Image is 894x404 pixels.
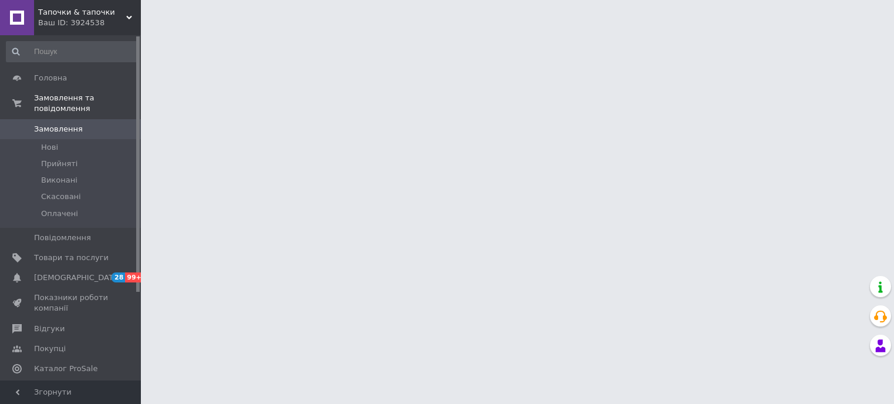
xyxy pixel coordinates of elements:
[34,363,97,374] span: Каталог ProSale
[34,253,109,263] span: Товари та послуги
[41,159,77,169] span: Прийняті
[34,292,109,314] span: Показники роботи компанії
[38,7,126,18] span: Тапочки & тапочки
[34,73,67,83] span: Головна
[34,344,66,354] span: Покупці
[34,272,121,283] span: [DEMOGRAPHIC_DATA]
[41,208,78,219] span: Оплачені
[34,93,141,114] span: Замовлення та повідомлення
[41,191,81,202] span: Скасовані
[125,272,144,282] span: 99+
[6,41,139,62] input: Пошук
[112,272,125,282] span: 28
[34,233,91,243] span: Повідомлення
[34,124,83,134] span: Замовлення
[41,142,58,153] span: Нові
[34,324,65,334] span: Відгуки
[38,18,141,28] div: Ваш ID: 3924538
[41,175,77,186] span: Виконані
